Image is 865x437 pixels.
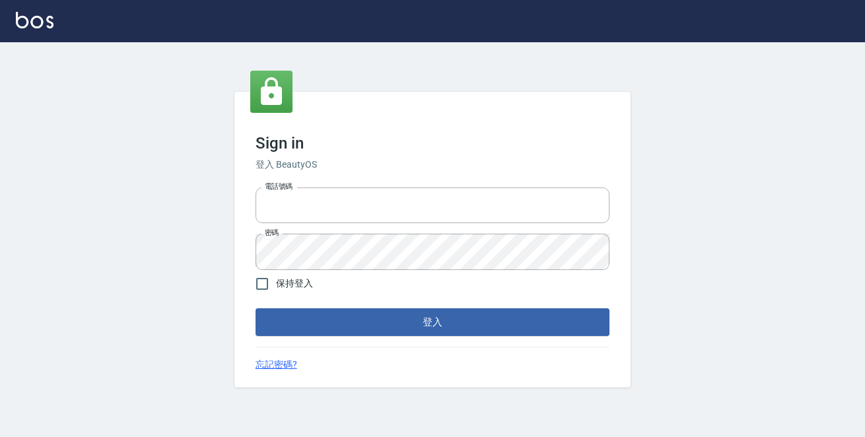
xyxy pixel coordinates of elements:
button: 登入 [256,308,609,336]
h6: 登入 BeautyOS [256,158,609,172]
label: 電話號碼 [265,182,293,191]
img: Logo [16,12,53,28]
a: 忘記密碼? [256,358,297,372]
h3: Sign in [256,134,609,152]
span: 保持登入 [276,277,313,290]
label: 密碼 [265,228,279,238]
